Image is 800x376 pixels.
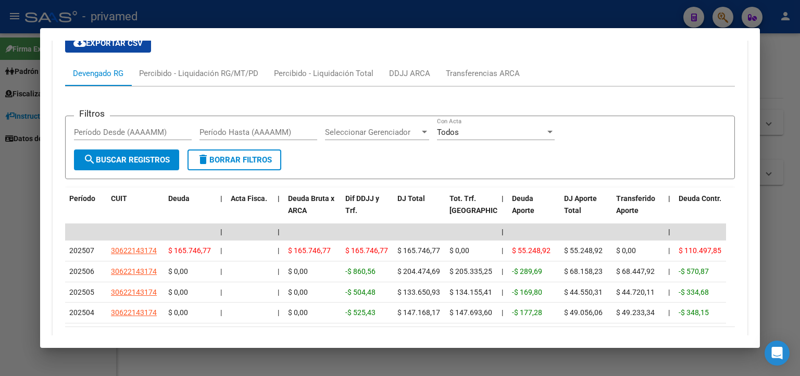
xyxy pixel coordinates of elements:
[139,68,258,79] div: Percibido - Liquidación RG/MT/PD
[449,288,492,296] span: $ 134.155,41
[278,267,279,275] span: |
[73,36,86,49] mat-icon: cloud_download
[69,308,94,317] span: 202504
[83,153,96,166] mat-icon: search
[231,194,267,203] span: Acta Fisca.
[449,246,469,255] span: $ 0,00
[668,194,670,203] span: |
[397,246,440,255] span: $ 165.746,77
[502,267,503,275] span: |
[274,68,373,79] div: Percibido - Liquidación Total
[502,308,503,317] span: |
[449,308,492,317] span: $ 147.693,60
[65,187,107,233] datatable-header-cell: Período
[674,187,727,233] datatable-header-cell: Deuda Contr.
[512,194,534,215] span: Deuda Aporte
[502,246,503,255] span: |
[612,187,664,233] datatable-header-cell: Transferido Aporte
[288,288,308,296] span: $ 0,00
[197,153,209,166] mat-icon: delete
[288,246,331,255] span: $ 165.746,77
[74,149,179,170] button: Buscar Registros
[111,246,157,255] span: 30622143174
[765,341,790,366] div: Open Intercom Messenger
[69,267,94,275] span: 202506
[220,267,222,275] span: |
[69,194,95,203] span: Período
[345,308,376,317] span: -$ 525,43
[227,187,273,233] datatable-header-cell: Acta Fisca.
[216,187,227,233] datatable-header-cell: |
[220,246,222,255] span: |
[288,194,334,215] span: Deuda Bruta x ARCA
[445,187,497,233] datatable-header-cell: Tot. Trf. Bruto
[220,194,222,203] span: |
[111,308,157,317] span: 30622143174
[345,246,388,255] span: $ 165.746,77
[616,308,655,317] span: $ 49.233,34
[564,246,603,255] span: $ 55.248,92
[168,308,188,317] span: $ 0,00
[345,288,376,296] span: -$ 504,48
[220,288,222,296] span: |
[389,68,430,79] div: DDJJ ARCA
[512,288,542,296] span: -$ 169,80
[278,228,280,236] span: |
[284,187,341,233] datatable-header-cell: Deuda Bruta x ARCA
[220,308,222,317] span: |
[616,288,655,296] span: $ 44.720,11
[278,246,279,255] span: |
[164,187,216,233] datatable-header-cell: Deuda
[111,194,127,203] span: CUIT
[616,246,636,255] span: $ 0,00
[449,194,520,215] span: Tot. Trf. [GEOGRAPHIC_DATA]
[564,267,603,275] span: $ 68.158,23
[446,68,520,79] div: Transferencias ARCA
[679,308,709,317] span: -$ 348,15
[65,34,151,53] button: Exportar CSV
[325,128,420,137] span: Seleccionar Gerenciador
[668,267,670,275] span: |
[512,308,542,317] span: -$ 177,28
[220,228,222,236] span: |
[512,267,542,275] span: -$ 289,69
[449,267,492,275] span: $ 205.335,25
[437,128,459,137] span: Todos
[502,194,504,203] span: |
[668,308,670,317] span: |
[288,267,308,275] span: $ 0,00
[564,288,603,296] span: $ 44.550,31
[393,187,445,233] datatable-header-cell: DJ Total
[73,68,123,79] div: Devengado RG
[668,288,670,296] span: |
[187,149,281,170] button: Borrar Filtros
[397,267,440,275] span: $ 204.474,69
[168,267,188,275] span: $ 0,00
[668,246,670,255] span: |
[679,288,709,296] span: -$ 334,68
[397,194,425,203] span: DJ Total
[288,308,308,317] span: $ 0,00
[679,246,721,255] span: $ 110.497,85
[497,187,508,233] datatable-header-cell: |
[73,39,143,48] span: Exportar CSV
[168,288,188,296] span: $ 0,00
[564,308,603,317] span: $ 49.056,06
[512,246,551,255] span: $ 55.248,92
[345,267,376,275] span: -$ 860,56
[679,267,709,275] span: -$ 570,87
[397,308,440,317] span: $ 147.168,17
[560,187,612,233] datatable-header-cell: DJ Aporte Total
[502,288,503,296] span: |
[616,194,655,215] span: Transferido Aporte
[278,308,279,317] span: |
[341,187,393,233] datatable-header-cell: Dif DDJJ y Trf.
[508,187,560,233] datatable-header-cell: Deuda Aporte
[679,194,721,203] span: Deuda Contr.
[69,246,94,255] span: 202507
[168,194,190,203] span: Deuda
[74,108,110,119] h3: Filtros
[69,288,94,296] span: 202505
[668,228,670,236] span: |
[664,187,674,233] datatable-header-cell: |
